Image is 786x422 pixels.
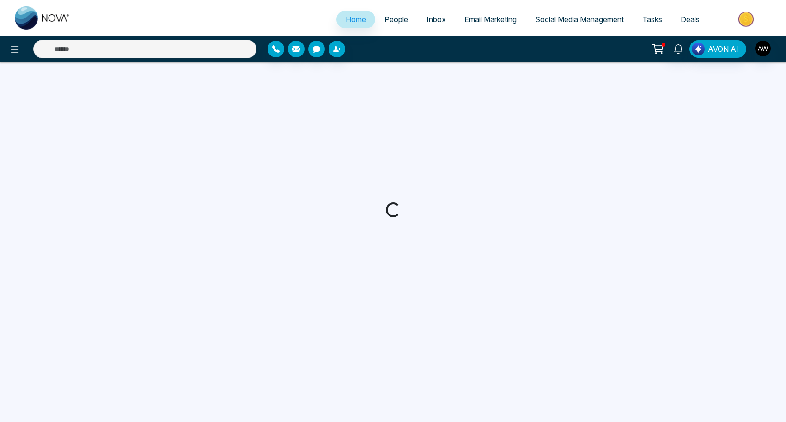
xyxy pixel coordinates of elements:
[15,6,70,30] img: Nova CRM Logo
[689,40,746,58] button: AVON AI
[384,15,408,24] span: People
[464,15,517,24] span: Email Marketing
[417,11,455,28] a: Inbox
[455,11,526,28] a: Email Marketing
[708,43,738,55] span: AVON AI
[427,15,446,24] span: Inbox
[336,11,375,28] a: Home
[535,15,624,24] span: Social Media Management
[692,43,705,55] img: Lead Flow
[526,11,633,28] a: Social Media Management
[642,15,662,24] span: Tasks
[375,11,417,28] a: People
[713,9,780,30] img: Market-place.gif
[346,15,366,24] span: Home
[681,15,700,24] span: Deals
[633,11,671,28] a: Tasks
[755,41,771,56] img: User Avatar
[671,11,709,28] a: Deals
